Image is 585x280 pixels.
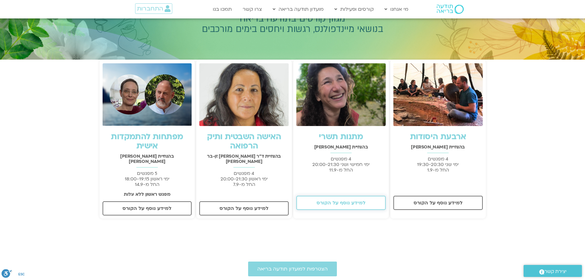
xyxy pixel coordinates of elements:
h2: בהנחיית [PERSON_NAME] [393,144,483,150]
span: החל מ-7.9 [233,181,255,187]
span: למידע נוסף על הקורס [317,200,365,206]
a: מתנות תשרי [319,131,363,142]
a: למידע נוסף על הקורס [296,196,386,210]
strong: מפגש ראשון ללא עלות [124,191,170,197]
a: מפתחות להתמקדות אישית [111,131,183,152]
span: החל מ-1.9 [427,167,449,173]
a: התחברות [135,3,172,14]
a: ארבעת היסודות [410,131,466,142]
h2: בהנחיית [PERSON_NAME] [PERSON_NAME] [103,154,192,164]
a: יצירת קשר [524,265,582,277]
p: 4 מפגשים ימי שני 19:30-20:30 [393,156,483,173]
a: מועדון תודעה בריאה [270,3,327,15]
span: למידע נוסף על הקורס [414,200,462,206]
img: תודעה בריאה [437,5,464,14]
a: למידע נוסף על הקורס [393,196,483,210]
h2: מגוון קורסים בתודעה בריאה בנושאי מיינדפולנס, רגשות ויחסים בימים מורכבים [172,14,413,34]
span: הצטרפות למועדון תודעה בריאה [257,266,328,272]
span: החל מ-11.9 [329,167,353,173]
p: 5 מפגשים ימי ראשון 18:00-19:15 [103,171,192,187]
a: האישה השבטית ותיק הרפואה [207,131,281,152]
h2: בהנחיית [PERSON_NAME] [296,144,386,150]
a: קורסים ופעילות [331,3,377,15]
a: למידע נוסף על הקורס [199,201,289,215]
h2: בהנחיית ד"ר [PERSON_NAME] זן-בר [PERSON_NAME] [199,154,289,164]
span: יצירת קשר [544,267,567,276]
a: צרו קשר [240,3,265,15]
a: למידע נוסף על הקורס [103,201,192,215]
a: תמכו בנו [210,3,235,15]
p: 4 מפגשים ימי ראשון 20:00-21:30 [199,171,289,187]
span: למידע נוסף על הקורס [123,206,171,211]
p: 4 מפגשים ימי חמישי ושני 20:00-21:30 [296,156,386,173]
a: מי אנחנו [381,3,411,15]
span: התחברות [137,5,163,12]
a: הצטרפות למועדון תודעה בריאה [248,262,337,276]
span: החל מ-14.9 [135,181,159,187]
span: למידע נוסף על הקורס [220,206,268,211]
